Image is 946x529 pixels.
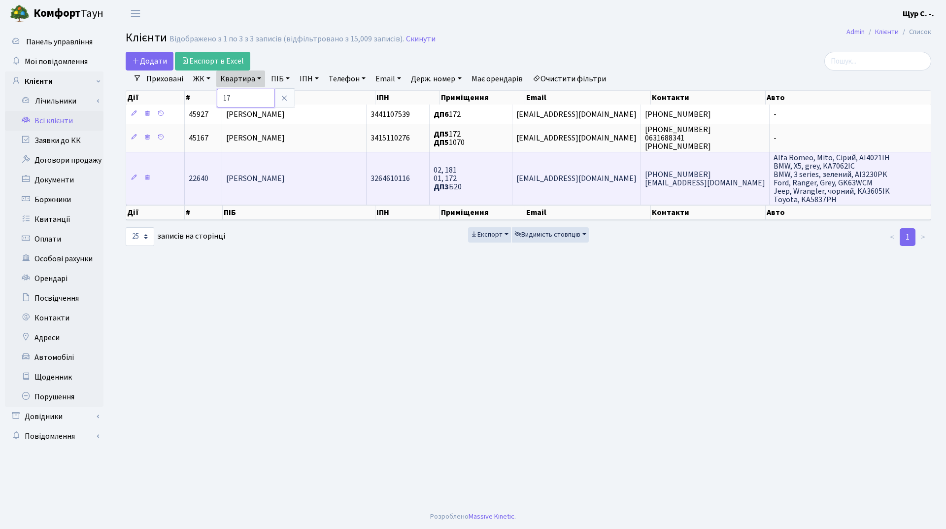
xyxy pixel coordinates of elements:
[903,8,934,20] a: Щур С. -.
[468,227,511,243] button: Експорт
[899,27,931,37] li: Список
[512,227,589,243] button: Видимість стовпців
[325,71,370,87] a: Телефон
[10,4,30,24] img: logo.png
[407,71,465,87] a: Держ. номер
[371,109,410,120] span: 3441107539
[5,249,103,269] a: Особові рахунки
[5,190,103,210] a: Боржники
[169,35,404,44] div: Відображено з 1 по 3 з 3 записів (відфільтровано з 15,009 записів).
[189,173,208,184] span: 22640
[126,227,154,246] select: записів на сторінці
[371,133,410,143] span: 3415110276
[126,91,185,105] th: Дії
[185,91,223,105] th: #
[34,5,103,22] span: Таун
[434,129,465,148] span: 172 1070
[216,71,265,87] a: Квартира
[5,150,103,170] a: Договори продажу
[189,71,214,87] a: ЖК
[434,137,449,148] b: ДП5
[5,367,103,387] a: Щоденник
[5,170,103,190] a: Документи
[900,228,915,246] a: 1
[132,56,167,67] span: Додати
[529,71,610,87] a: Очистити фільтри
[766,91,931,105] th: Авто
[5,269,103,288] a: Орендарі
[189,133,208,143] span: 45167
[34,5,81,21] b: Комфорт
[514,230,580,240] span: Видимість стовпців
[126,29,167,46] span: Клієнти
[645,124,711,152] span: [PHONE_NUMBER] 0631688341 [PHONE_NUMBER]
[430,511,516,522] div: Розроблено .
[525,91,651,105] th: Email
[126,227,225,246] label: записів на сторінці
[26,36,93,47] span: Панель управління
[126,52,173,71] a: Додати
[468,71,527,87] a: Має орендарів
[126,205,185,220] th: Дії
[226,109,285,120] span: [PERSON_NAME]
[5,111,103,131] a: Всі клієнти
[5,328,103,348] a: Адреси
[471,230,503,240] span: Експорт
[226,133,285,143] span: [PERSON_NAME]
[25,56,88,67] span: Мої повідомлення
[824,52,931,71] input: Пошук...
[223,91,375,105] th: ПІБ
[11,91,103,111] a: Лічильники
[406,35,436,44] a: Скинути
[440,91,525,105] th: Приміщення
[469,511,514,522] a: Massive Kinetic
[5,229,103,249] a: Оплати
[525,205,651,220] th: Email
[5,407,103,426] a: Довідники
[5,426,103,446] a: Повідомлення
[434,182,449,193] b: ДП3
[651,91,766,105] th: Контакти
[434,109,449,120] b: ДП6
[774,109,777,120] span: -
[296,71,323,87] a: ІПН
[832,22,946,42] nav: breadcrumb
[5,131,103,150] a: Заявки до КК
[774,152,890,206] span: Alfa Romeo, Mito, Сірий, AI4021IH BMW, X5, grey, KA7062IC BMW, 3 series, зелений, AI3230PK Ford, ...
[123,5,148,22] button: Переключити навігацію
[903,8,934,19] b: Щур С. -.
[375,91,440,105] th: ІПН
[5,52,103,71] a: Мої повідомлення
[516,173,637,184] span: [EMAIL_ADDRESS][DOMAIN_NAME]
[5,32,103,52] a: Панель управління
[875,27,899,37] a: Клієнти
[5,288,103,308] a: Посвідчення
[226,173,285,184] span: [PERSON_NAME]
[846,27,865,37] a: Admin
[516,109,637,120] span: [EMAIL_ADDRESS][DOMAIN_NAME]
[434,165,462,192] span: 02, 181 01, 172 Б20
[440,205,525,220] th: Приміщення
[185,205,223,220] th: #
[651,205,766,220] th: Контакти
[645,109,711,120] span: [PHONE_NUMBER]
[267,71,294,87] a: ПІБ
[645,169,765,188] span: [PHONE_NUMBER] [EMAIL_ADDRESS][DOMAIN_NAME]
[375,205,440,220] th: ІПН
[766,205,931,220] th: Авто
[5,71,103,91] a: Клієнти
[5,308,103,328] a: Контакти
[5,387,103,407] a: Порушення
[434,129,449,140] b: ДП5
[5,348,103,367] a: Автомобілі
[372,71,405,87] a: Email
[189,109,208,120] span: 45927
[5,210,103,229] a: Квитанції
[516,133,637,143] span: [EMAIL_ADDRESS][DOMAIN_NAME]
[774,133,777,143] span: -
[223,205,375,220] th: ПІБ
[175,52,250,71] a: Експорт в Excel
[142,71,187,87] a: Приховані
[371,173,410,184] span: 3264610116
[434,109,461,120] span: 172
